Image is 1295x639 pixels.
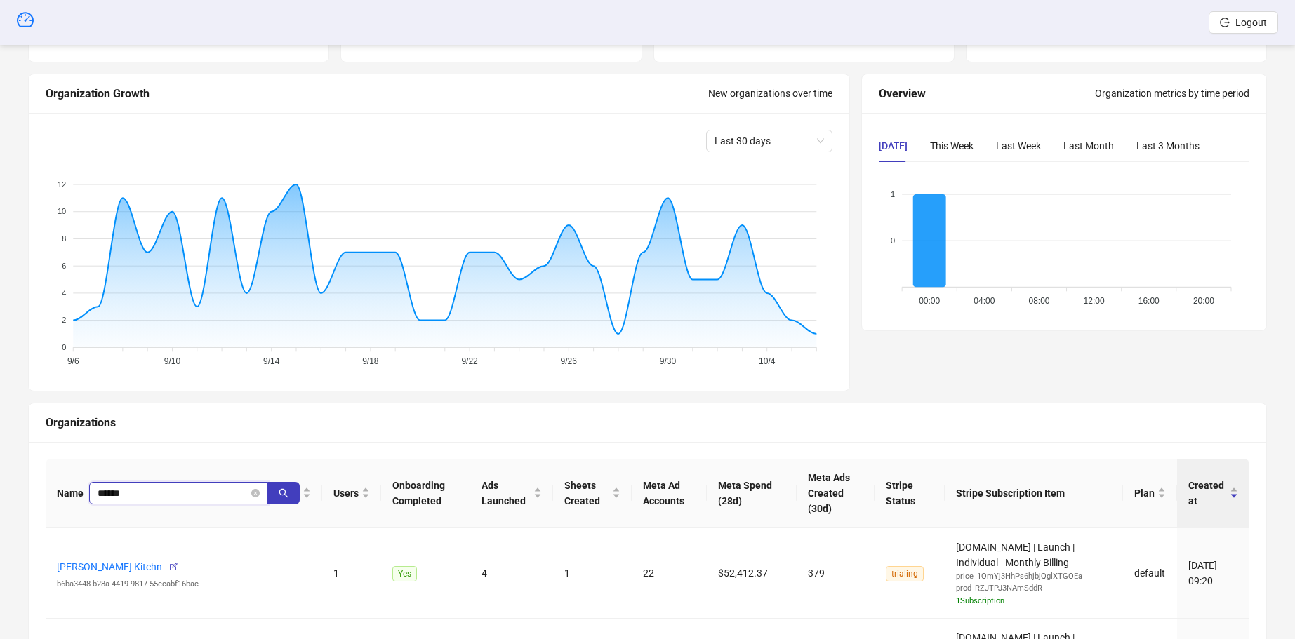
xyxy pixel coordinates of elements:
[461,356,478,366] tspan: 9/22
[553,528,632,619] td: 1
[1177,528,1249,619] td: [DATE] 09:20
[1134,485,1155,501] span: Plan
[46,85,708,102] div: Organization Growth
[553,459,632,528] th: Sheets Created
[797,459,874,528] th: Meta Ads Created (30d)
[891,189,895,198] tspan: 1
[62,234,66,243] tspan: 8
[715,130,824,152] span: Last 30 days
[956,582,1112,595] div: prod_RZJTPJ3NAmSddR
[62,316,66,324] tspan: 2
[956,595,1112,607] div: 1 Subscription
[1235,17,1267,28] span: Logout
[1188,478,1227,509] span: Created at
[46,414,1249,431] div: Organizations
[267,482,300,504] button: search
[808,565,863,581] div: 379
[322,528,381,619] td: 1
[930,138,974,154] div: This Week
[62,343,66,351] tspan: 0
[381,459,470,528] th: Onboarding Completed
[57,561,162,572] a: [PERSON_NAME] Kitchn
[879,138,908,154] div: [DATE]
[708,88,832,99] span: New organizations over time
[996,138,1041,154] div: Last Week
[561,356,578,366] tspan: 9/26
[1220,18,1230,27] span: logout
[263,356,280,366] tspan: 9/14
[392,566,417,581] span: Yes
[279,488,288,498] span: search
[1063,138,1114,154] div: Last Month
[1123,528,1177,619] td: default
[974,296,995,306] tspan: 04:00
[1095,88,1249,99] span: Organization metrics by time period
[1029,296,1050,306] tspan: 08:00
[1136,138,1200,154] div: Last 3 Months
[564,478,609,509] span: Sheets Created
[945,459,1123,528] th: Stripe Subscription Item
[164,356,181,366] tspan: 9/10
[643,565,695,581] div: 22
[470,528,553,619] td: 4
[322,459,381,528] th: Users
[1084,296,1105,306] tspan: 12:00
[362,356,379,366] tspan: 9/18
[1209,11,1278,34] button: Logout
[58,180,66,188] tspan: 12
[1193,296,1214,306] tspan: 20:00
[57,578,311,591] div: b6ba3448-b28a-4419-9817-55ecabf16bac
[470,459,553,528] th: Ads Launched
[1138,296,1160,306] tspan: 16:00
[482,478,531,509] span: Ads Launched
[707,528,797,619] td: $52,412.37
[759,356,776,366] tspan: 10/4
[879,85,1095,102] div: Overview
[251,489,260,497] button: close-circle
[17,11,34,28] span: dashboard
[660,356,677,366] tspan: 9/30
[891,236,895,245] tspan: 0
[1123,459,1177,528] th: Plan
[1177,459,1249,528] th: Created at
[632,459,706,528] th: Meta Ad Accounts
[956,542,1112,607] span: [DOMAIN_NAME] | Launch | Individual - Monthly Billing
[707,459,797,528] th: Meta Spend (28d)
[956,570,1112,583] div: price_1QmYj3HhPs6hjbjQglXTGOEa
[875,459,945,528] th: Stripe Status
[919,296,941,306] tspan: 00:00
[886,566,924,581] span: trialing
[58,207,66,215] tspan: 10
[62,288,66,297] tspan: 4
[333,485,359,501] span: Users
[67,356,79,366] tspan: 9/6
[62,262,66,270] tspan: 6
